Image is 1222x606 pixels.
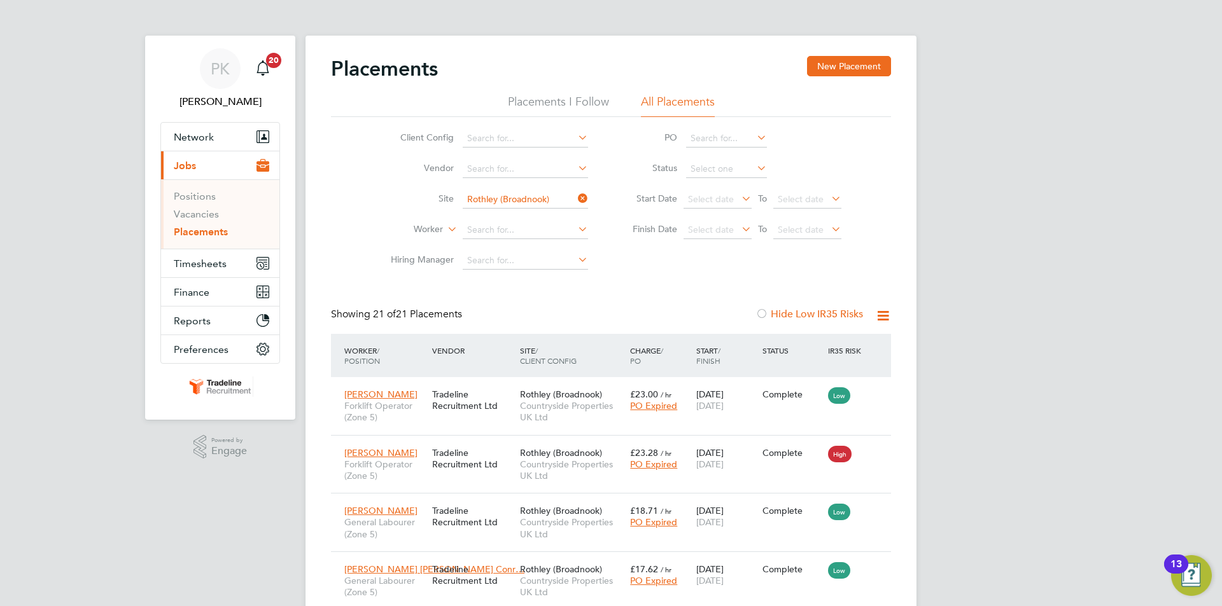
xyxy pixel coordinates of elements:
label: Start Date [620,193,677,204]
label: Status [620,162,677,174]
span: To [754,190,771,207]
div: Worker [341,339,429,372]
span: Forklift Operator (Zone 5) [344,400,426,423]
div: Tradeline Recruitment Ltd [429,499,517,534]
label: Finish Date [620,223,677,235]
span: Countryside Properties UK Ltd [520,516,624,539]
a: [PERSON_NAME]Forklift Operator (Zone 5)Tradeline Recruitment LtdRothley (Broadnook)Countryside Pr... [341,440,891,451]
label: Client Config [381,132,454,143]
span: Patrick Knight [160,94,280,109]
span: PO Expired [630,575,677,586]
div: Status [759,339,825,362]
span: 21 of [373,308,396,320]
input: Search for... [463,130,588,148]
label: Worker [370,223,443,236]
div: 13 [1170,564,1182,581]
span: Powered by [211,435,247,446]
li: All Placements [641,94,715,117]
span: / hr [661,448,671,458]
span: [DATE] [696,400,724,411]
div: Complete [762,447,822,458]
label: Hiring Manager [381,254,454,265]
span: [DATE] [696,575,724,586]
span: High [828,446,852,462]
span: £17.62 [630,563,658,575]
span: Preferences [174,343,228,355]
li: Placements I Follow [508,94,609,117]
span: 20 [266,53,281,68]
span: Forklift Operator (Zone 5) [344,458,426,481]
span: Countryside Properties UK Ltd [520,400,624,423]
span: [PERSON_NAME] [344,447,418,458]
span: Select date [778,193,824,205]
label: Hide Low IR35 Risks [755,308,863,320]
span: Reports [174,315,211,327]
span: [PERSON_NAME] [344,389,418,400]
span: Select date [688,193,734,205]
a: [PERSON_NAME]Forklift Operator (Zone 5)Tradeline Recruitment LtdRothley (Broadnook)Countryside Pr... [341,382,891,392]
div: Showing [331,308,465,321]
button: Network [161,123,279,151]
span: Low [828,504,850,520]
div: Site [517,339,627,372]
div: Complete [762,389,822,400]
span: PO Expired [630,458,677,470]
span: Low [828,562,850,579]
span: Select date [778,224,824,235]
span: General Labourer (Zone 5) [344,516,426,539]
span: PO Expired [630,516,677,528]
a: Vacancies [174,208,219,220]
span: Low [828,387,850,404]
div: Complete [762,505,822,516]
span: / PO [630,345,663,366]
a: Positions [174,190,216,202]
div: Complete [762,563,822,575]
div: Tradeline Recruitment Ltd [429,382,517,418]
span: Timesheets [174,258,227,270]
span: / hr [661,506,671,516]
span: PO Expired [630,400,677,411]
div: IR35 Risk [825,339,869,362]
a: PK[PERSON_NAME] [160,48,280,109]
span: Network [174,131,214,143]
span: Rothley (Broadnook) [520,563,602,575]
span: Select date [688,224,734,235]
div: Tradeline Recruitment Ltd [429,441,517,476]
span: / hr [661,390,671,399]
span: [DATE] [696,458,724,470]
a: 20 [250,48,276,89]
span: / Position [344,345,380,366]
button: Timesheets [161,249,279,277]
input: Search for... [463,252,588,270]
button: Jobs [161,151,279,179]
div: Jobs [161,179,279,249]
span: Countryside Properties UK Ltd [520,575,624,598]
span: [PERSON_NAME] [PERSON_NAME] Conr… [344,563,524,575]
span: Engage [211,446,247,457]
div: Charge [627,339,693,372]
label: Site [381,193,454,204]
span: General Labourer (Zone 5) [344,575,426,598]
button: Finance [161,278,279,306]
h2: Placements [331,56,438,81]
span: Rothley (Broadnook) [520,447,602,458]
a: Go to home page [160,376,280,397]
span: Rothley (Broadnook) [520,505,602,516]
div: Start [693,339,759,372]
span: £23.28 [630,447,658,458]
span: / Finish [696,345,720,366]
input: Search for... [463,160,588,178]
input: Search for... [463,191,588,209]
span: Jobs [174,160,196,172]
span: 21 Placements [373,308,462,320]
div: Tradeline Recruitment Ltd [429,557,517,593]
span: £18.71 [630,505,658,516]
div: [DATE] [693,557,759,593]
input: Select one [686,160,767,178]
button: Open Resource Center, 13 new notifications [1171,555,1212,596]
input: Search for... [686,130,767,148]
label: Vendor [381,162,454,174]
span: [DATE] [696,516,724,528]
a: [PERSON_NAME] [PERSON_NAME] Conr…General Labourer (Zone 5)Tradeline Recruitment LtdRothley (Broad... [341,556,891,567]
label: PO [620,132,677,143]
